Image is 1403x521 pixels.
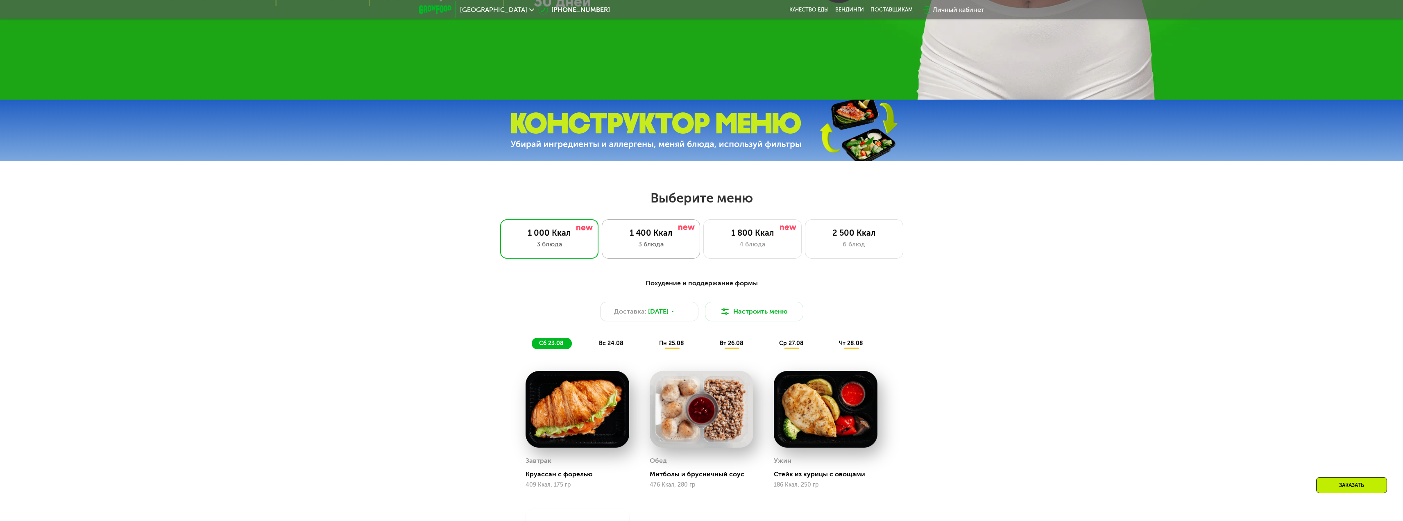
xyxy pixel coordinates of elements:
[610,239,691,249] div: 3 блюда
[659,340,684,347] span: пн 25.08
[460,7,527,13] span: [GEOGRAPHIC_DATA]
[526,470,636,478] div: Круассан с форелью
[26,190,1377,206] h2: Выберите меню
[712,239,793,249] div: 4 блюда
[814,228,895,238] div: 2 500 Ккал
[933,5,984,15] div: Личный кабинет
[839,340,863,347] span: чт 28.08
[835,7,864,13] a: Вендинги
[779,340,804,347] span: ср 27.08
[610,228,691,238] div: 1 400 Ккал
[774,482,877,488] div: 186 Ккал, 250 гр
[526,482,629,488] div: 409 Ккал, 175 гр
[526,455,551,467] div: Завтрак
[509,239,590,249] div: 3 блюда
[599,340,623,347] span: вс 24.08
[538,5,610,15] a: [PHONE_NUMBER]
[814,239,895,249] div: 6 блюд
[539,340,564,347] span: сб 23.08
[650,482,753,488] div: 476 Ккал, 280 гр
[712,228,793,238] div: 1 800 Ккал
[774,470,884,478] div: Стейк из курицы с овощами
[720,340,743,347] span: вт 26.08
[614,307,646,316] span: Доставка:
[789,7,829,13] a: Качество еды
[650,470,760,478] div: Митболы и брусничный соус
[870,7,913,13] div: поставщикам
[1316,477,1387,493] div: Заказать
[774,455,791,467] div: Ужин
[459,278,944,289] div: Похудение и поддержание формы
[509,228,590,238] div: 1 000 Ккал
[650,455,667,467] div: Обед
[648,307,669,316] span: [DATE]
[705,302,803,321] button: Настроить меню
